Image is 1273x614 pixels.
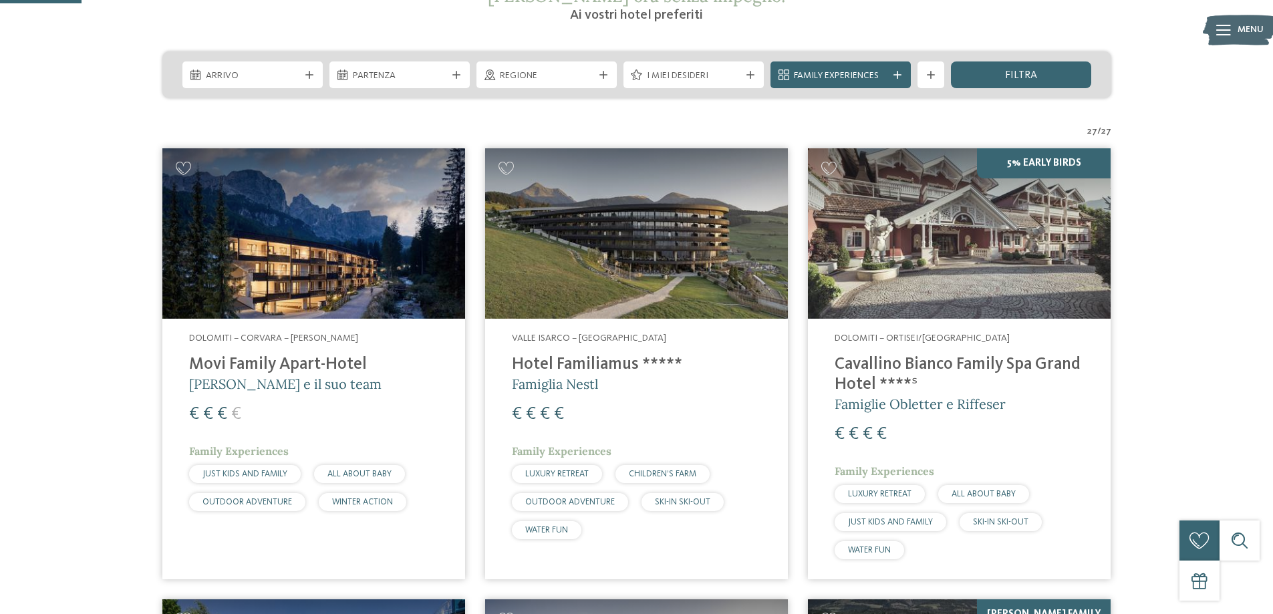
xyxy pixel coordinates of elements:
[512,375,598,392] span: Famiglia Nestl
[554,406,564,423] span: €
[849,426,859,443] span: €
[655,498,710,506] span: SKI-IN SKI-OUT
[206,69,299,83] span: Arrivo
[525,470,589,478] span: LUXURY RETREAT
[973,518,1028,526] span: SKI-IN SKI-OUT
[526,406,536,423] span: €
[202,498,292,506] span: OUTDOOR ADVENTURE
[794,69,887,83] span: Family Experiences
[835,355,1084,395] h4: Cavallino Bianco Family Spa Grand Hotel ****ˢ
[835,396,1006,412] span: Famiglie Obletter e Riffeser
[647,69,740,83] span: I miei desideri
[332,498,393,506] span: WINTER ACTION
[202,470,287,478] span: JUST KIDS AND FAMILY
[952,490,1016,498] span: ALL ABOUT BABY
[848,546,891,555] span: WATER FUN
[203,406,213,423] span: €
[189,355,438,375] h4: Movi Family Apart-Hotel
[512,406,522,423] span: €
[570,9,703,22] span: Ai vostri hotel preferiti
[231,406,241,423] span: €
[848,490,911,498] span: LUXURY RETREAT
[162,148,465,319] img: Cercate un hotel per famiglie? Qui troverete solo i migliori!
[877,426,887,443] span: €
[512,444,611,458] span: Family Experiences
[835,426,845,443] span: €
[162,148,465,579] a: Cercate un hotel per famiglie? Qui troverete solo i migliori! Dolomiti – Corvara – [PERSON_NAME] ...
[808,148,1111,319] img: Family Spa Grand Hotel Cavallino Bianco ****ˢ
[189,444,289,458] span: Family Experiences
[540,406,550,423] span: €
[512,333,666,343] span: Valle Isarco – [GEOGRAPHIC_DATA]
[835,464,934,478] span: Family Experiences
[525,498,615,506] span: OUTDOOR ADVENTURE
[327,470,392,478] span: ALL ABOUT BABY
[189,375,382,392] span: [PERSON_NAME] e il suo team
[189,406,199,423] span: €
[1097,125,1101,138] span: /
[485,148,788,319] img: Cercate un hotel per famiglie? Qui troverete solo i migliori!
[485,148,788,579] a: Cercate un hotel per famiglie? Qui troverete solo i migliori! Valle Isarco – [GEOGRAPHIC_DATA] Ho...
[525,526,568,534] span: WATER FUN
[1101,125,1111,138] span: 27
[1087,125,1097,138] span: 27
[217,406,227,423] span: €
[189,333,358,343] span: Dolomiti – Corvara – [PERSON_NAME]
[1005,70,1037,81] span: filtra
[835,333,1010,343] span: Dolomiti – Ortisei/[GEOGRAPHIC_DATA]
[500,69,593,83] span: Regione
[353,69,446,83] span: Partenza
[808,148,1111,579] a: Cercate un hotel per famiglie? Qui troverete solo i migliori! 5% Early Birds Dolomiti – Ortisei/[...
[629,470,696,478] span: CHILDREN’S FARM
[848,518,933,526] span: JUST KIDS AND FAMILY
[863,426,873,443] span: €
